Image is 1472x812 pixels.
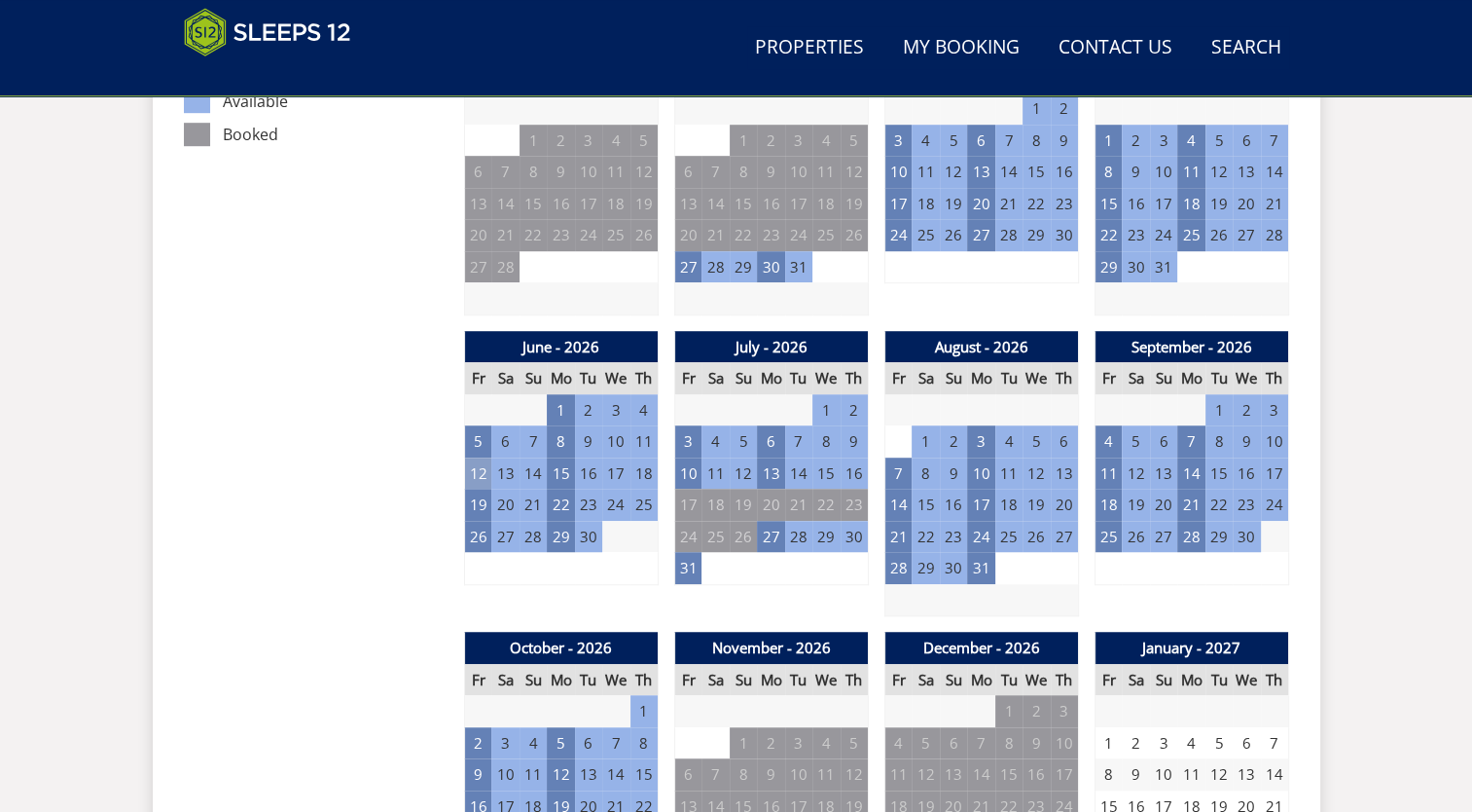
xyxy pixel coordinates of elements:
td: 26 [1122,521,1149,553]
td: 30 [1051,219,1078,251]
td: 15 [1205,458,1233,490]
td: 2 [1051,92,1078,125]
td: 18 [701,489,729,521]
td: 11 [701,458,729,490]
td: 23 [841,489,868,521]
th: Mo [757,664,784,696]
td: 17 [785,188,812,220]
td: 29 [912,552,939,584]
td: 29 [730,251,757,283]
td: 3 [602,394,629,426]
th: Sa [701,664,729,696]
td: 4 [1095,425,1122,458]
td: 2 [1233,394,1260,426]
td: 5 [1205,125,1233,157]
dd: Available [223,90,448,113]
td: 2 [757,125,784,157]
th: Su [940,362,967,394]
td: 1 [812,394,840,426]
td: 30 [940,552,967,584]
iframe: Customer reviews powered by Trustpilot [174,68,378,85]
td: 20 [464,219,491,251]
td: 25 [1095,521,1122,553]
th: Fr [464,664,491,696]
td: 14 [701,188,729,220]
td: 7 [1261,125,1288,157]
th: Mo [1177,362,1204,394]
td: 28 [785,521,812,553]
td: 14 [520,458,547,490]
td: 5 [841,125,868,157]
td: 8 [730,156,757,188]
td: 10 [674,458,701,490]
td: 25 [812,219,840,251]
td: 26 [730,521,757,553]
td: 22 [812,489,840,521]
td: 23 [1051,188,1078,220]
td: 4 [630,394,658,426]
th: Tu [785,664,812,696]
td: 27 [1150,521,1177,553]
td: 4 [995,425,1023,458]
th: October - 2026 [464,632,658,664]
td: 29 [1023,219,1050,251]
td: 23 [1233,489,1260,521]
td: 25 [630,489,658,521]
th: We [1233,362,1260,394]
td: 10 [967,458,994,490]
td: 1 [1023,92,1050,125]
td: 12 [630,156,658,188]
td: 22 [912,521,939,553]
td: 16 [575,458,602,490]
th: Th [1051,362,1078,394]
td: 19 [1205,188,1233,220]
th: Fr [464,362,491,394]
td: 13 [1150,458,1177,490]
th: Fr [674,664,701,696]
td: 21 [491,219,519,251]
td: 31 [967,552,994,584]
td: 13 [674,188,701,220]
td: 25 [912,219,939,251]
td: 23 [757,219,784,251]
th: We [602,664,629,696]
td: 24 [1261,489,1288,521]
td: 23 [547,219,574,251]
td: 5 [464,425,491,458]
td: 6 [757,425,784,458]
td: 9 [757,156,784,188]
td: 14 [995,156,1023,188]
td: 13 [1051,458,1078,490]
td: 24 [884,219,912,251]
td: 8 [1023,125,1050,157]
td: 18 [1095,489,1122,521]
a: Search [1203,26,1289,70]
td: 11 [912,156,939,188]
td: 21 [785,489,812,521]
td: 5 [940,125,967,157]
th: Su [1150,362,1177,394]
th: Th [841,664,868,696]
td: 2 [841,394,868,426]
td: 26 [464,521,491,553]
td: 6 [1150,425,1177,458]
td: 22 [547,489,574,521]
td: 6 [674,156,701,188]
td: 18 [602,188,629,220]
td: 8 [520,156,547,188]
th: Sa [912,362,939,394]
td: 1 [912,425,939,458]
th: We [812,362,840,394]
th: December - 2026 [884,632,1078,664]
td: 20 [674,219,701,251]
th: We [1023,362,1050,394]
td: 7 [995,125,1023,157]
th: Sa [491,362,519,394]
th: We [602,362,629,394]
td: 22 [730,219,757,251]
td: 29 [547,521,574,553]
td: 11 [602,156,629,188]
td: 27 [1051,521,1078,553]
td: 7 [785,425,812,458]
td: 16 [940,489,967,521]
